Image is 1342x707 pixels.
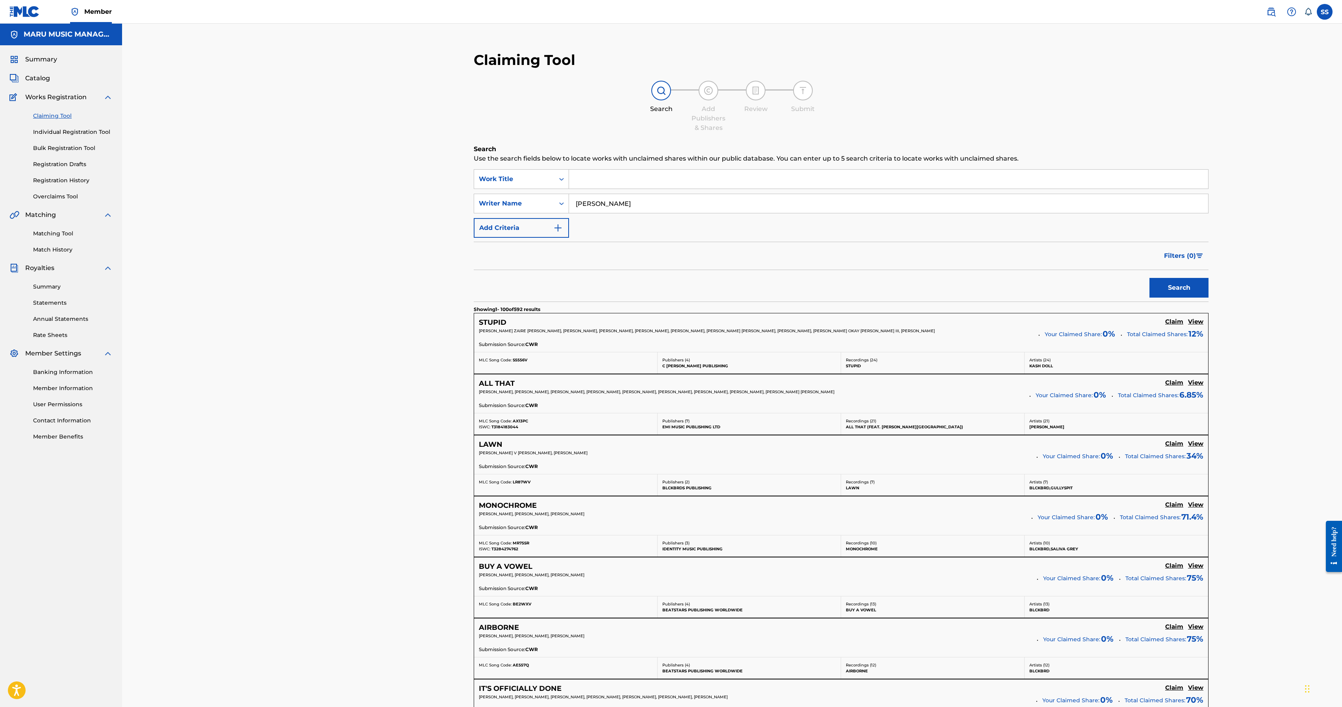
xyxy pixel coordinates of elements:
p: Artists ( 12 ) [1029,662,1203,668]
span: CWR [525,341,538,348]
img: expand [103,93,113,102]
span: Your Claimed Share: [1042,696,1099,705]
p: EMI MUSIC PUBLISHING LTD [662,424,836,430]
span: Submission Source: [479,463,525,470]
p: KASH DOLL [1029,363,1203,369]
button: Filters (0) [1159,246,1209,266]
span: S5556V [513,357,527,363]
a: Matching Tool [33,229,113,238]
p: Artists ( 7 ) [1029,479,1203,485]
img: Summary [9,55,19,64]
span: AX13PC [513,418,528,424]
h5: View [1188,684,1203,692]
a: CatalogCatalog [9,74,50,83]
span: Total Claimed Shares: [1125,636,1186,643]
span: 70 % [1186,694,1203,706]
a: View [1188,501,1203,510]
p: Recordings ( 10 ) [846,540,1019,546]
div: Add Publishers & Shares [689,104,728,133]
span: Submission Source: [479,402,525,409]
span: Your Claimed Share: [1036,391,1093,400]
div: Drag [1305,677,1310,701]
h5: ALL THAT [479,379,515,388]
img: help [1287,7,1296,17]
a: SummarySummary [9,55,57,64]
span: Submission Source: [479,585,525,592]
a: View [1188,623,1203,632]
span: MLC Song Code: [479,602,512,607]
span: MR75SR [513,540,529,546]
img: step indicator icon for Submit [798,86,808,95]
div: Review [736,104,775,114]
span: [PERSON_NAME], [PERSON_NAME], [PERSON_NAME] [479,511,584,516]
h5: Claim [1165,562,1183,570]
span: 0 % [1100,694,1113,706]
p: Publishers ( 4 ) [662,662,836,668]
p: BLCKBRD [1029,668,1203,674]
p: MONOCHROME [846,546,1019,552]
iframe: Resource Center [1320,515,1342,578]
span: 12 % [1188,328,1203,340]
a: Registration History [33,176,113,185]
a: Statements [33,299,113,307]
p: Artists ( 13 ) [1029,601,1203,607]
p: Artists ( 10 ) [1029,540,1203,546]
p: ALL THAT (FEAT. [PERSON_NAME][GEOGRAPHIC_DATA]) [846,424,1019,430]
a: View [1188,562,1203,571]
h5: Claim [1165,379,1183,387]
h5: Claim [1165,684,1183,692]
p: STUPID [846,363,1019,369]
h5: Claim [1165,623,1183,631]
span: Total Claimed Shares: [1120,514,1181,521]
h5: LAWN [479,440,502,449]
h5: View [1188,379,1203,387]
span: Your Claimed Share: [1043,574,1100,583]
img: expand [103,349,113,358]
img: step indicator icon for Add Publishers & Shares [704,86,713,95]
div: User Menu [1317,4,1333,20]
div: Submit [783,104,823,114]
img: 9d2ae6d4665cec9f34b9.svg [553,223,563,233]
span: CWR [525,646,538,653]
span: ISWC: [479,424,490,429]
span: Your Claimed Share: [1038,513,1095,522]
img: Member Settings [9,349,19,358]
span: 34 % [1186,450,1203,462]
a: Annual Statements [33,315,113,323]
a: View [1188,684,1203,693]
img: Works Registration [9,93,20,102]
span: MLC Song Code: [479,357,512,363]
iframe: Chat Widget [1303,669,1342,707]
span: 0 % [1103,328,1115,340]
img: step indicator icon for Review [751,86,760,95]
a: Contact Information [33,416,113,425]
img: step indicator icon for Search [656,86,666,95]
div: Notifications [1304,8,1312,16]
span: 0 % [1101,633,1114,645]
span: [PERSON_NAME], [PERSON_NAME], [PERSON_NAME] [479,633,584,639]
span: Total Claimed Shares: [1125,453,1186,460]
p: Publishers ( 7 ) [662,418,836,424]
p: BLCKBRD [1029,607,1203,613]
span: Submission Source: [479,646,525,653]
span: Member [84,7,112,16]
p: Use the search fields below to locate works with unclaimed shares within our public database. You... [474,154,1209,163]
span: CWR [525,524,538,531]
a: Rate Sheets [33,331,113,339]
img: Matching [9,210,19,220]
span: Your Claimed Share: [1045,330,1102,339]
span: Works Registration [25,93,87,102]
span: AE557Q [513,663,529,668]
button: Search [1149,278,1209,298]
p: Recordings ( 13 ) [846,601,1019,607]
span: Royalties [25,263,54,273]
span: MLC Song Code: [479,479,512,485]
span: Your Claimed Share: [1043,452,1100,461]
p: Showing 1 - 100 of 592 results [474,306,540,313]
h5: STUPID [479,318,506,327]
img: Royalties [9,263,19,273]
p: Publishers ( 2 ) [662,479,836,485]
div: Help [1284,4,1299,20]
span: T3184183044 [491,424,518,429]
a: Claiming Tool [33,112,113,120]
